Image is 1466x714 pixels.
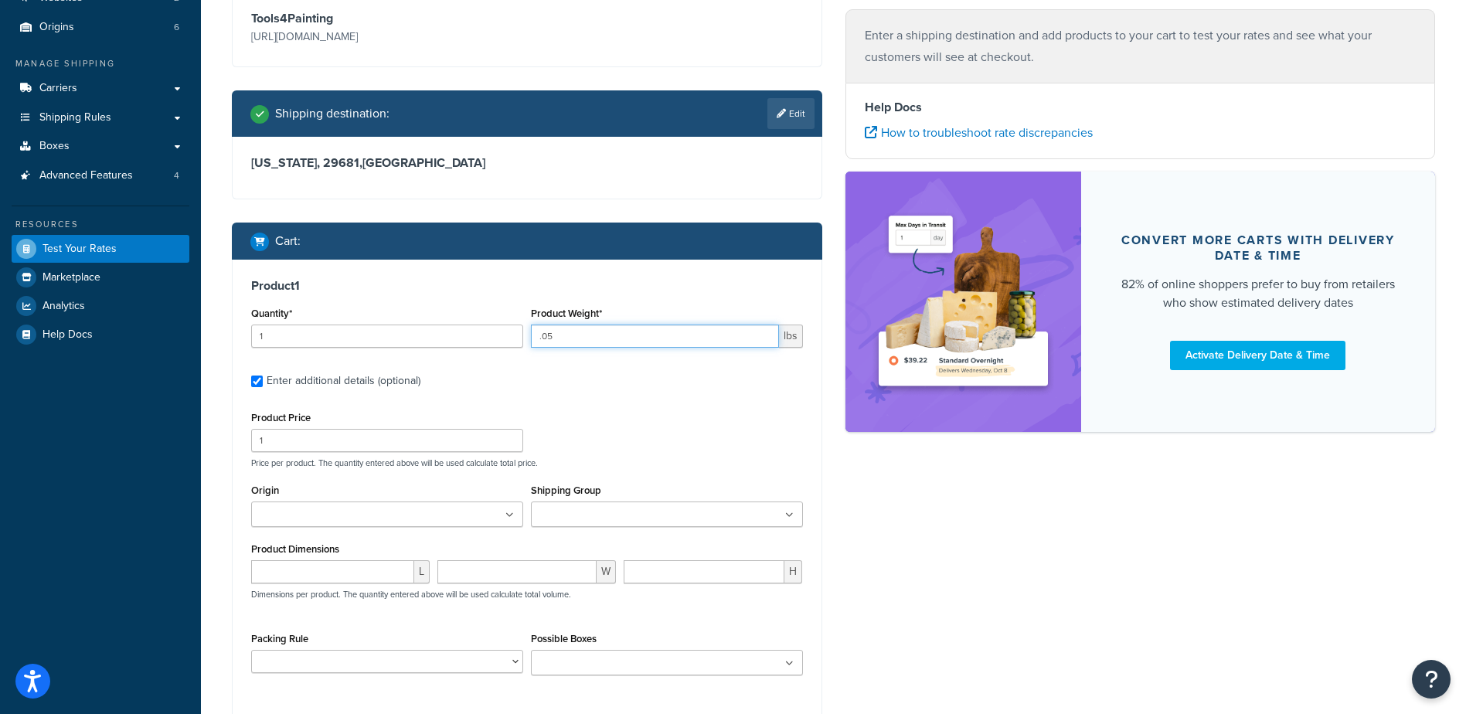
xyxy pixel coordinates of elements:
p: Price per product. The quantity entered above will be used calculate total price. [247,457,807,468]
a: Analytics [12,292,189,320]
a: Activate Delivery Date & Time [1170,341,1345,370]
span: 4 [174,169,179,182]
input: 0.0 [251,325,523,348]
li: Advanced Features [12,161,189,190]
label: Origin [251,484,279,496]
button: Open Resource Center [1412,660,1451,699]
p: Dimensions per product. The quantity entered above will be used calculate total volume. [247,589,571,600]
p: [URL][DOMAIN_NAME] [251,26,523,48]
a: Shipping Rules [12,104,189,132]
span: W [597,560,616,583]
div: Enter additional details (optional) [267,370,420,392]
span: Marketplace [43,271,100,284]
span: H [784,560,802,583]
span: L [414,560,430,583]
label: Shipping Group [531,484,601,496]
span: Analytics [43,300,85,313]
label: Product Dimensions [251,543,339,555]
input: Enter additional details (optional) [251,376,263,387]
label: Product Weight* [531,308,602,319]
span: lbs [779,325,803,348]
a: How to troubleshoot rate discrepancies [865,124,1093,141]
a: Help Docs [12,321,189,348]
a: Advanced Features4 [12,161,189,190]
h2: Shipping destination : [275,107,389,121]
div: Convert more carts with delivery date & time [1118,233,1398,263]
span: Advanced Features [39,169,133,182]
span: Origins [39,21,74,34]
label: Possible Boxes [531,633,597,644]
label: Product Price [251,412,311,423]
a: Origins6 [12,13,189,42]
div: Manage Shipping [12,57,189,70]
label: Quantity* [251,308,292,319]
p: Enter a shipping destination and add products to your cart to test your rates and see what your c... [865,25,1417,68]
h3: [US_STATE], 29681 , [GEOGRAPHIC_DATA] [251,155,803,171]
span: Carriers [39,82,77,95]
span: Test Your Rates [43,243,117,256]
a: Edit [767,98,815,129]
h3: Tools4Painting [251,11,523,26]
label: Packing Rule [251,633,308,644]
input: 0.00 [531,325,779,348]
span: Shipping Rules [39,111,111,124]
a: Test Your Rates [12,235,189,263]
span: 6 [174,21,179,34]
span: Boxes [39,140,70,153]
a: Boxes [12,132,189,161]
a: Marketplace [12,263,189,291]
img: feature-image-ddt-36eae7f7280da8017bfb280eaccd9c446f90b1fe08728e4019434db127062ab4.png [869,195,1058,408]
a: Carriers [12,74,189,103]
div: 82% of online shoppers prefer to buy from retailers who show estimated delivery dates [1118,275,1398,312]
div: Resources [12,218,189,231]
h3: Product 1 [251,278,803,294]
span: Help Docs [43,328,93,342]
h4: Help Docs [865,98,1417,117]
li: Origins [12,13,189,42]
h2: Cart : [275,234,301,248]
